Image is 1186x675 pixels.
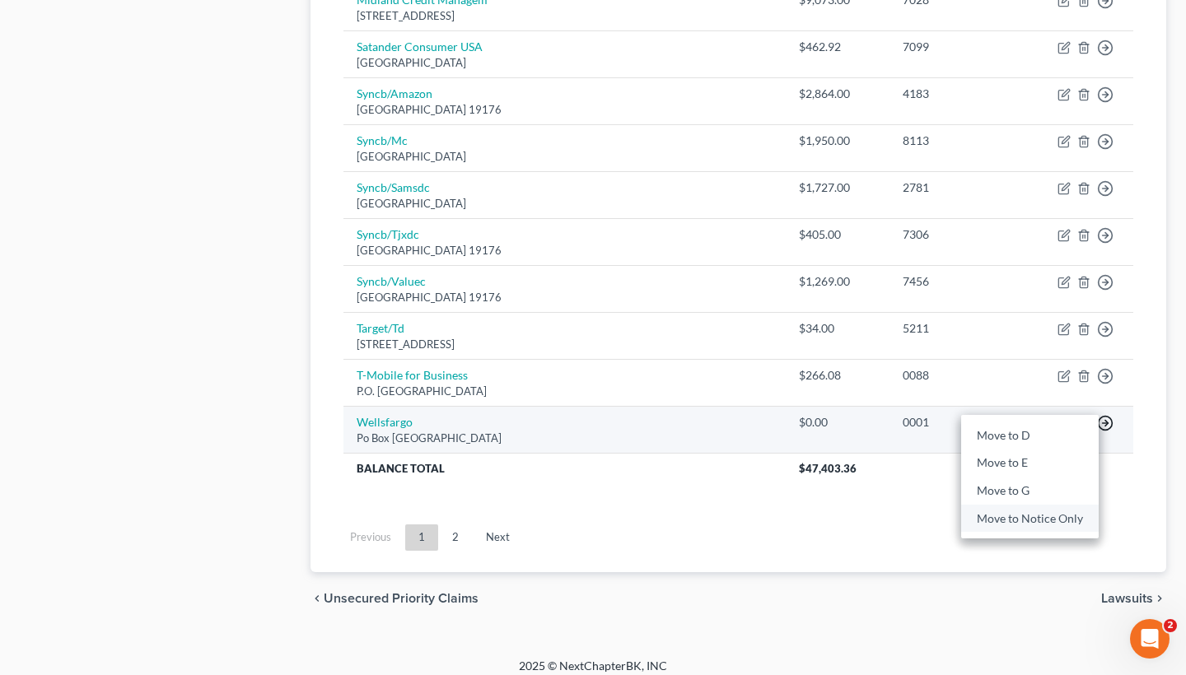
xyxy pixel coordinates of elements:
[799,462,857,475] span: $47,403.36
[357,384,773,399] div: P.O. [GEOGRAPHIC_DATA]
[799,86,876,102] div: $2,864.00
[799,39,876,55] div: $462.92
[961,477,1099,505] a: Move to G
[311,592,324,605] i: chevron_left
[357,274,426,288] a: Syncb/Valuec
[405,524,438,551] a: 1
[343,453,786,482] th: Balance Total
[799,320,876,337] div: $34.00
[1101,592,1166,605] button: Lawsuits chevron_right
[903,273,1011,290] div: 7456
[961,505,1099,533] a: Move to Notice Only
[357,290,773,305] div: [GEOGRAPHIC_DATA] 19176
[357,40,483,54] a: Satander Consumer USA
[1164,619,1177,632] span: 2
[903,367,1011,384] div: 0088
[903,179,1011,196] div: 2781
[357,368,468,382] a: T-Mobile for Business
[473,524,523,551] a: Next
[357,431,773,446] div: Po Box [GEOGRAPHIC_DATA]
[357,102,773,118] div: [GEOGRAPHIC_DATA] 19176
[903,39,1011,55] div: 7099
[799,367,876,384] div: $266.08
[357,149,773,165] div: [GEOGRAPHIC_DATA]
[799,226,876,243] div: $405.00
[799,179,876,196] div: $1,727.00
[357,227,419,241] a: Syncb/Tjxdc
[903,86,1011,102] div: 4183
[357,196,773,212] div: [GEOGRAPHIC_DATA]
[1101,592,1153,605] span: Lawsuits
[357,133,408,147] a: Syncb/Mc
[439,524,472,551] a: 2
[311,592,479,605] button: chevron_left Unsecured Priority Claims
[903,320,1011,337] div: 5211
[357,86,432,100] a: Syncb/Amazon
[357,415,413,429] a: Wellsfargo
[357,243,773,258] div: [GEOGRAPHIC_DATA] 19176
[903,414,1011,431] div: 0001
[903,226,1011,243] div: 7306
[357,337,773,352] div: [STREET_ADDRESS]
[1153,592,1166,605] i: chevron_right
[961,449,1099,477] a: Move to E
[903,133,1011,149] div: 8113
[357,8,773,24] div: [STREET_ADDRESS]
[357,180,430,194] a: Syncb/Samsdc
[799,414,876,431] div: $0.00
[1130,619,1170,659] iframe: Intercom live chat
[324,592,479,605] span: Unsecured Priority Claims
[961,421,1099,449] a: Move to D
[799,273,876,290] div: $1,269.00
[799,133,876,149] div: $1,950.00
[357,55,773,71] div: [GEOGRAPHIC_DATA]
[357,321,404,335] a: Target/Td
